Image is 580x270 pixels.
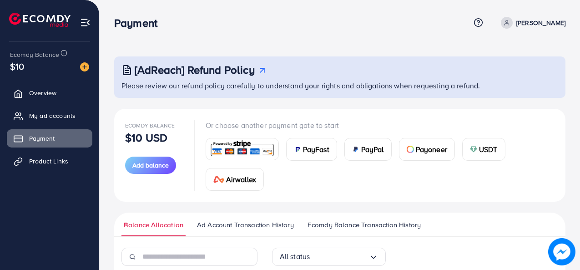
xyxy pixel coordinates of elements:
[7,152,92,170] a: Product Links
[497,17,565,29] a: [PERSON_NAME]
[125,122,175,129] span: Ecomdy Balance
[80,17,91,28] img: menu
[416,144,447,155] span: Payoneer
[286,138,337,161] a: cardPayFast
[294,146,301,153] img: card
[516,17,565,28] p: [PERSON_NAME]
[125,132,167,143] p: $10 USD
[226,174,256,185] span: Airwallex
[303,144,329,155] span: PayFast
[206,168,264,191] a: cardAirwallex
[308,220,421,230] span: Ecomdy Balance Transaction History
[29,134,55,143] span: Payment
[29,157,68,166] span: Product Links
[479,144,498,155] span: USDT
[213,176,224,183] img: card
[9,13,71,27] img: logo
[206,138,279,160] a: card
[197,220,294,230] span: Ad Account Transaction History
[29,88,56,97] span: Overview
[7,107,92,125] a: My ad accounts
[344,138,392,161] a: cardPayPal
[407,146,414,153] img: card
[114,16,165,30] h3: Payment
[125,157,176,174] button: Add balance
[10,60,24,73] span: $10
[310,250,368,264] input: Search for option
[124,220,183,230] span: Balance Allocation
[470,146,477,153] img: card
[280,250,310,264] span: All status
[399,138,455,161] a: cardPayoneer
[462,138,505,161] a: cardUSDT
[548,238,575,265] img: image
[121,80,560,91] p: Please review our refund policy carefully to understand your rights and obligations when requesti...
[206,120,555,131] p: Or choose another payment gate to start
[7,129,92,148] a: Payment
[209,139,276,159] img: card
[132,161,169,170] span: Add balance
[7,84,92,102] a: Overview
[80,62,89,71] img: image
[361,144,384,155] span: PayPal
[135,63,255,76] h3: [AdReach] Refund Policy
[352,146,359,153] img: card
[10,50,59,59] span: Ecomdy Balance
[29,111,76,120] span: My ad accounts
[272,248,386,266] div: Search for option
